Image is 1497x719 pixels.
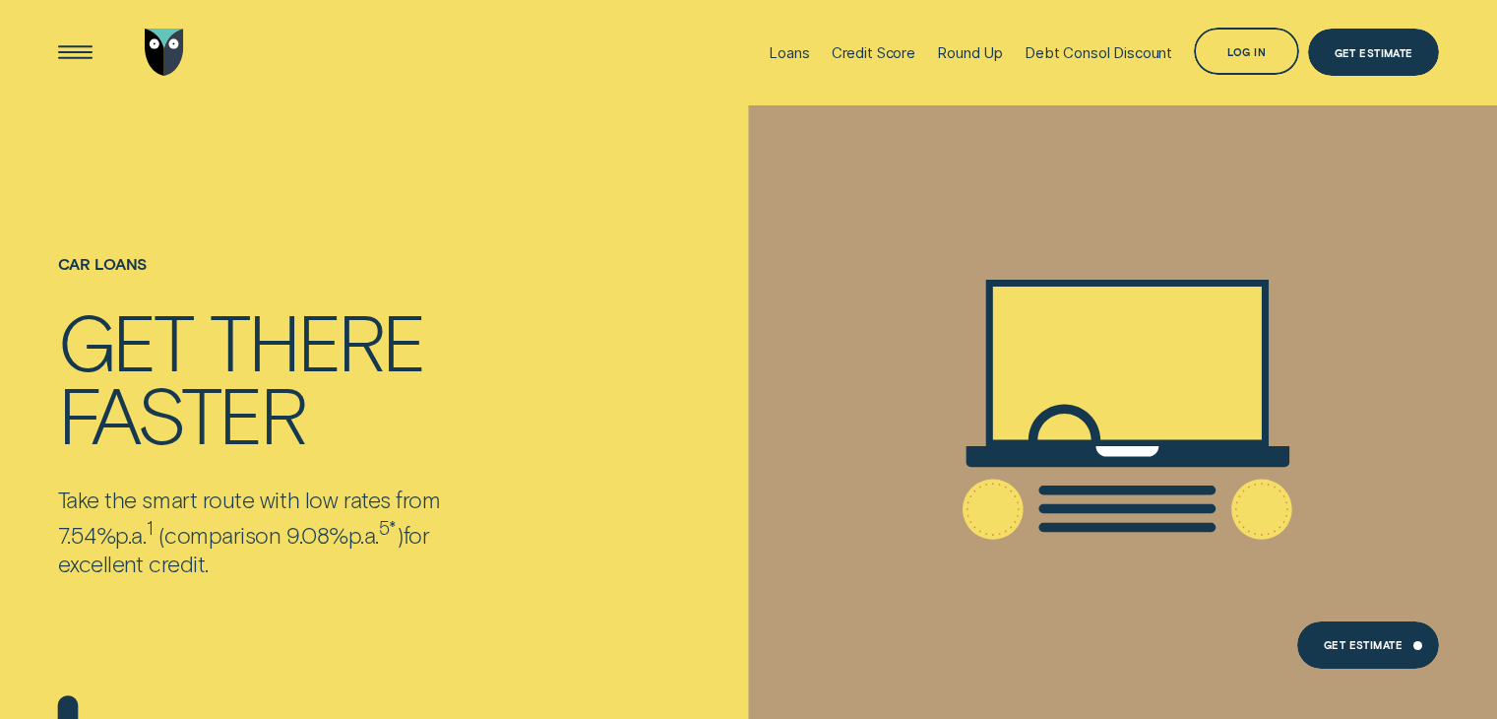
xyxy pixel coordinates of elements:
span: Per Annum [348,521,379,549]
sup: 1 [147,516,154,539]
span: Per Annum [115,521,146,549]
p: Take the smart route with low rates from 7.54% comparison 9.08% for excellent credit. [58,486,513,577]
h4: Get there faster [58,303,513,450]
div: Debt Consol Discount [1025,43,1172,62]
div: Round Up [937,43,1003,62]
a: Get Estimate [1308,29,1439,76]
div: Credit Score [832,43,915,62]
img: Wisr [145,29,184,76]
a: Get Estimate [1297,621,1439,669]
div: faster [58,376,304,449]
span: ( [158,521,165,549]
h1: Car loans [58,255,513,303]
div: there [210,303,423,376]
span: p.a. [115,521,146,549]
span: ) [397,521,404,549]
button: Open Menu [51,29,98,76]
button: Log in [1194,28,1299,75]
span: p.a. [348,521,379,549]
div: Loans [769,43,809,62]
div: Get [58,303,192,376]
